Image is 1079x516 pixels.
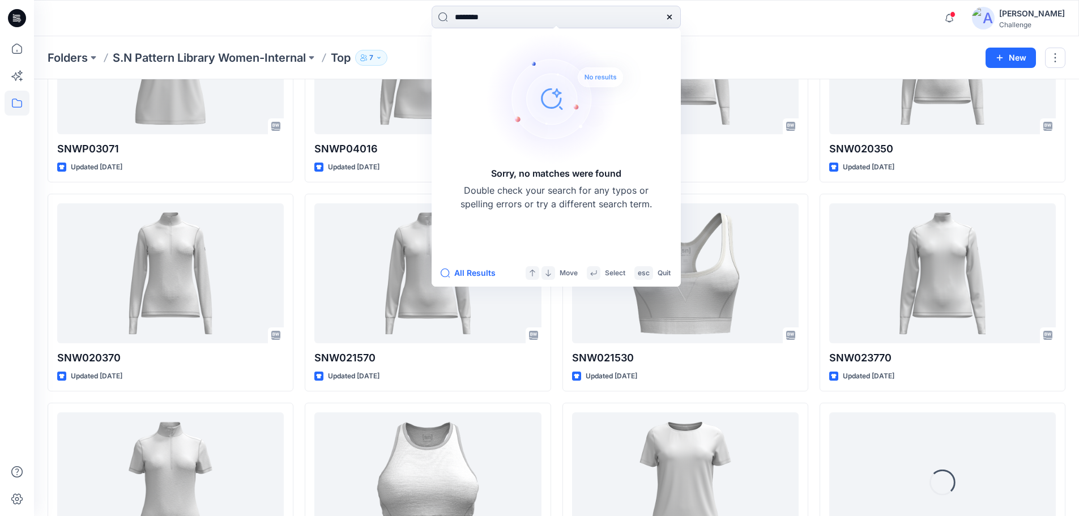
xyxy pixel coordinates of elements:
[572,350,799,366] p: SNW021530
[71,370,122,382] p: Updated [DATE]
[57,350,284,366] p: SNW020370
[71,161,122,173] p: Updated [DATE]
[355,50,387,66] button: 7
[572,203,799,343] a: SNW021530
[491,167,621,180] h5: Sorry, no matches were found
[972,7,995,29] img: avatar
[843,161,894,173] p: Updated [DATE]
[314,141,541,157] p: SNWP04016
[560,267,578,279] p: Move
[605,267,625,279] p: Select
[57,203,284,343] a: SNW020370
[314,203,541,343] a: SNW021570
[638,267,650,279] p: esc
[331,50,351,66] p: Top
[328,161,379,173] p: Updated [DATE]
[328,370,379,382] p: Updated [DATE]
[314,350,541,366] p: SNW021570
[113,50,306,66] a: S.N Pattern Library Women-Internal
[999,20,1065,29] div: Challenge
[586,370,637,382] p: Updated [DATE]
[999,7,1065,20] div: [PERSON_NAME]
[986,48,1036,68] button: New
[829,141,1056,157] p: SNW020350
[369,52,373,64] p: 7
[460,184,652,211] p: Double check your search for any typos or spelling errors or try a different search term.
[829,203,1056,343] a: SNW023770
[572,141,799,157] p: SNW020330
[57,141,284,157] p: SNWP03071
[486,31,645,167] img: Sorry, no matches were found
[48,50,88,66] a: Folders
[829,350,1056,366] p: SNW023770
[843,370,894,382] p: Updated [DATE]
[441,266,503,280] button: All Results
[658,267,671,279] p: Quit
